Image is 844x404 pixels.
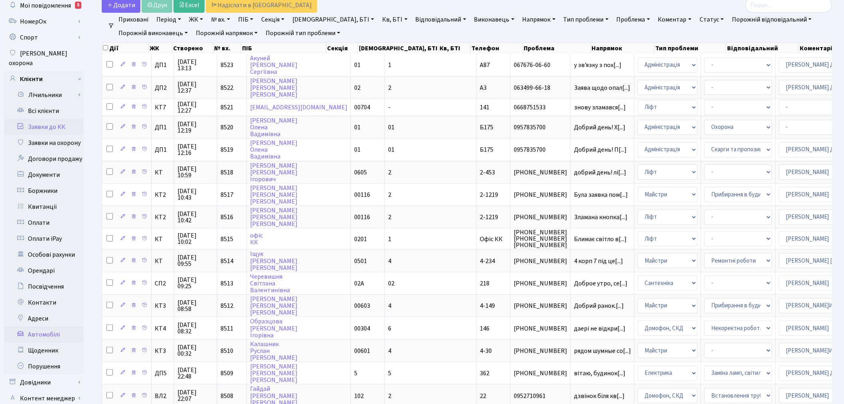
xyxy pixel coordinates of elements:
span: Мої повідомлення [20,1,71,10]
span: [PHONE_NUMBER] [514,258,567,264]
a: Щоденник [4,343,84,358]
span: КТ2 [155,192,171,198]
span: 102 [354,392,364,400]
a: Кв, БТІ [379,13,410,26]
span: 1 [388,61,391,69]
span: 01 [354,123,361,132]
span: [PHONE_NUMBER] [514,370,567,376]
span: 0201 [354,235,367,244]
a: Спорт [4,30,84,46]
a: [PERSON_NAME][PERSON_NAME][PERSON_NAME] [250,77,298,99]
span: 0957835700 [514,124,567,131]
span: 00601 [354,347,370,355]
th: Відповідальний [726,43,799,54]
span: [DATE] 00:32 [177,344,214,357]
span: знову зламався[...] [574,103,626,112]
span: 01 [388,145,394,154]
a: Орендарі [4,263,84,279]
a: ЧеревишняСвітланаВалентинівна [250,272,290,295]
span: 8517 [221,190,233,199]
span: КТ [155,258,171,264]
span: Б175 [480,123,493,132]
a: Оплати iPay [4,231,84,247]
span: КТ [155,169,171,176]
a: Квитанції [4,199,84,215]
a: [DEMOGRAPHIC_DATA], БТІ [289,13,377,26]
span: 4 [388,347,391,355]
span: КТ3 [155,303,171,309]
span: [DATE] 10:43 [177,188,214,201]
span: [DATE] 12:27 [177,101,214,114]
span: А3 [480,83,487,92]
span: 8520 [221,123,233,132]
th: Кв, БТІ [439,43,471,54]
span: СП2 [155,280,171,287]
th: № вх. [213,43,242,54]
span: рядом шумные со[...] [574,347,631,355]
a: Секція [258,13,288,26]
a: Договори продажу [4,151,84,167]
span: добрий день! лі[...] [574,168,626,177]
a: ЖК [186,13,206,26]
span: КТ [155,236,171,242]
span: - [388,103,390,112]
th: [DEMOGRAPHIC_DATA], БТІ [358,43,439,54]
span: [PHONE_NUMBER] [514,325,567,332]
a: Проблема [613,13,653,26]
span: Зламана кнопка[...] [574,213,627,222]
span: 00116 [354,190,370,199]
th: ПІБ [241,43,326,54]
span: Добрий ранок.[...] [574,301,624,310]
a: [PERSON_NAME]ОленаВадимівна [250,116,298,139]
th: Секція [326,43,358,54]
a: Акуней[PERSON_NAME]Сергіївна [250,54,298,76]
a: Всі клієнти [4,103,84,119]
span: 8515 [221,235,233,244]
a: Документи [4,167,84,183]
span: 2-1219 [480,190,498,199]
span: 0957835700 [514,147,567,153]
span: 00116 [354,213,370,222]
span: 0605 [354,168,367,177]
span: ДП1 [155,124,171,131]
span: [DATE] 12:19 [177,121,214,134]
span: 218 [480,279,489,288]
th: Телефон [471,43,523,54]
span: [DATE] 22:07 [177,389,214,402]
a: Коментар [655,13,695,26]
span: [PHONE_NUMBER] [514,348,567,354]
span: [DATE] 13:13 [177,59,214,71]
span: Додати [107,1,135,10]
a: Приховані [115,13,152,26]
span: 01 [354,145,361,154]
a: Статус [696,13,727,26]
a: Порожній тип проблеми [262,26,343,40]
a: Порожній відповідальний [729,13,815,26]
span: 2 [388,213,391,222]
a: Боржники [4,183,84,199]
a: [PERSON_NAME][PERSON_NAME][PERSON_NAME] [250,184,298,206]
span: 4 [388,301,391,310]
span: 8516 [221,213,233,222]
a: Порожній виконавець [115,26,191,40]
span: КТ7 [155,104,171,111]
span: [DATE] 10:02 [177,232,214,245]
span: ДП2 [155,85,171,91]
span: [PHONE_NUMBER] [514,280,567,287]
span: 8512 [221,301,233,310]
a: Автомобілі [4,327,84,343]
a: [PERSON_NAME][PERSON_NAME][PERSON_NAME] [250,206,298,228]
a: Клієнти [4,71,84,87]
span: 146 [480,324,489,333]
span: у зв'язку з пох[...] [574,61,621,69]
span: 2 [388,168,391,177]
span: 8509 [221,369,233,378]
a: Порушення [4,358,84,374]
th: Створено [172,43,213,54]
span: КТ4 [155,325,171,332]
span: [DATE] 09:55 [177,254,214,267]
span: 6 [388,324,391,333]
span: 4 [388,257,391,265]
a: [PERSON_NAME][PERSON_NAME][PERSON_NAME] [250,362,298,384]
span: вітаю, будинок[...] [574,369,625,378]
